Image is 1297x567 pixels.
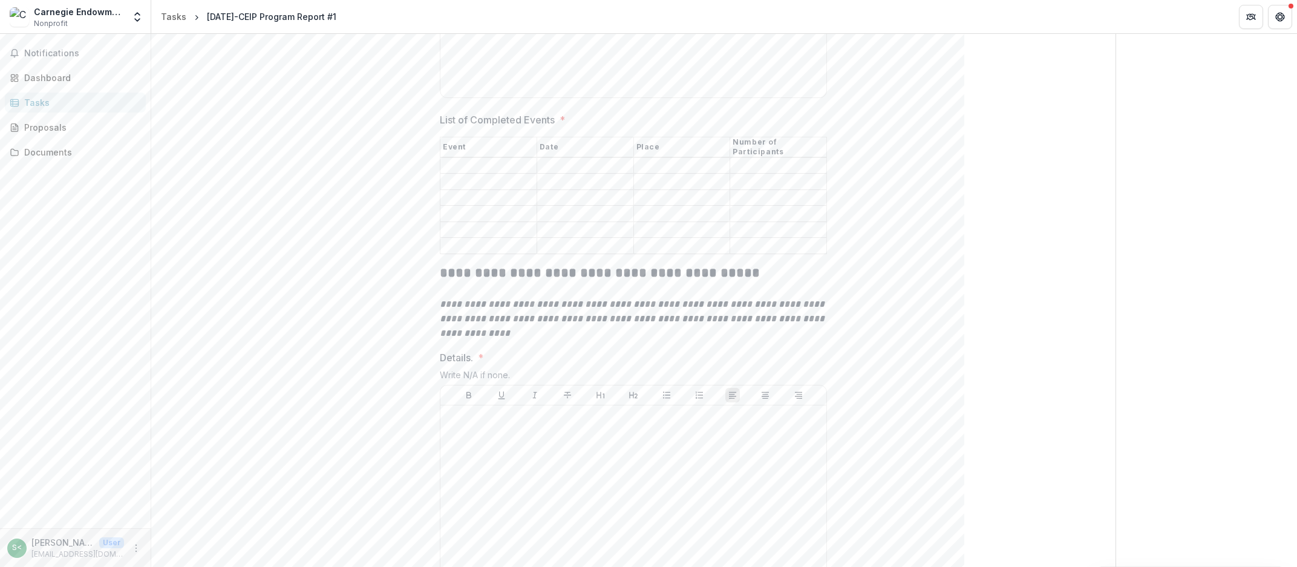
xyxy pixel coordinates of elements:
[633,137,730,157] th: Place
[462,388,476,402] button: Bold
[129,541,143,556] button: More
[440,350,473,365] p: Details.
[24,96,136,109] div: Tasks
[31,536,94,549] p: [PERSON_NAME] <[EMAIL_ADDRESS][DOMAIN_NAME]>
[758,388,773,402] button: Align Center
[692,388,707,402] button: Ordered List
[99,537,124,548] p: User
[5,93,146,113] a: Tasks
[12,544,22,552] div: Svetlana Tugan-Baranovskaya <stugan@ceip.org>
[440,370,827,385] div: Write N/A if none.
[5,117,146,137] a: Proposals
[5,142,146,162] a: Documents
[34,18,68,29] span: Nonprofit
[440,113,555,127] p: List of Completed Events
[593,388,608,402] button: Heading 1
[31,549,124,560] p: [EMAIL_ADDRESS][DOMAIN_NAME]
[24,71,136,84] div: Dashboard
[161,10,186,23] div: Tasks
[528,388,542,402] button: Italicize
[725,388,740,402] button: Align Left
[791,388,806,402] button: Align Right
[626,388,641,402] button: Heading 2
[5,44,146,63] button: Notifications
[24,48,141,59] span: Notifications
[560,388,575,402] button: Strike
[537,137,633,157] th: Date
[156,8,341,25] nav: breadcrumb
[10,7,29,27] img: Carnegie Endowment for International Peace
[207,10,336,23] div: [DATE]-CEIP Program Report #1
[440,137,537,157] th: Event
[730,137,827,157] th: Number of Participants
[5,68,146,88] a: Dashboard
[494,388,509,402] button: Underline
[1268,5,1292,29] button: Get Help
[1239,5,1263,29] button: Partners
[34,5,124,18] div: Carnegie Endowment for International Peace
[24,121,136,134] div: Proposals
[659,388,674,402] button: Bullet List
[156,8,191,25] a: Tasks
[24,146,136,159] div: Documents
[129,5,146,29] button: Open entity switcher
